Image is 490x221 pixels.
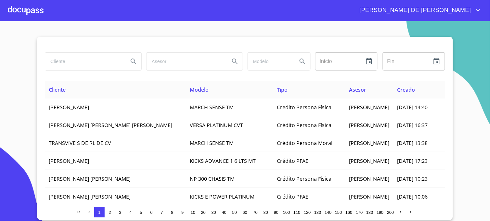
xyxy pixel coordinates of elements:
input: search [248,53,292,70]
button: 120 [302,207,313,217]
button: Search [126,54,141,69]
span: KICKS ADVANCE 1 6 LTS MT [190,157,256,164]
button: 40 [219,207,229,217]
button: 10 [188,207,198,217]
span: 180 [366,210,373,215]
button: 3 [115,207,125,217]
span: 80 [264,210,268,215]
span: [DATE] 13:38 [397,139,428,147]
button: 6 [146,207,157,217]
button: Search [295,54,310,69]
button: 7 [157,207,167,217]
span: Crédito Persona Física [277,122,332,129]
button: 90 [271,207,281,217]
button: 8 [167,207,177,217]
span: 1 [98,210,100,215]
span: 5 [140,210,142,215]
button: 30 [209,207,219,217]
button: 80 [261,207,271,217]
span: Tipo [277,86,288,93]
span: 100 [283,210,290,215]
input: search [45,53,123,70]
span: [DATE] 14:40 [397,104,428,111]
span: [DATE] 17:23 [397,157,428,164]
span: Crédito PFAE [277,193,309,200]
span: 2 [109,210,111,215]
span: 110 [293,210,300,215]
button: 190 [375,207,385,217]
button: 2 [105,207,115,217]
span: 4 [129,210,132,215]
span: KICKS E POWER PLATINUM [190,193,254,200]
span: Crédito Persona Física [277,104,332,111]
span: [DATE] 10:06 [397,193,428,200]
span: TRANSVIVE S DE RL DE CV [49,139,111,147]
span: 170 [356,210,363,215]
span: [PERSON_NAME] [PERSON_NAME] [PERSON_NAME] [49,122,172,129]
span: 160 [345,210,352,215]
span: [PERSON_NAME] [349,104,389,111]
span: MARCH SENSE TM [190,104,234,111]
span: Asesor [349,86,366,93]
span: Modelo [190,86,209,93]
span: [PERSON_NAME] [349,193,389,200]
span: Creado [397,86,415,93]
span: VERSA PLATINUM CVT [190,122,243,129]
button: 160 [344,207,354,217]
span: 50 [232,210,237,215]
button: 70 [250,207,261,217]
button: 200 [385,207,396,217]
button: 5 [136,207,146,217]
span: MARCH SENSE TM [190,139,234,147]
span: Crédito Persona Moral [277,139,333,147]
button: 50 [229,207,240,217]
span: Crédito Persona Física [277,175,332,182]
span: [PERSON_NAME] [49,157,89,164]
span: [PERSON_NAME] DE [PERSON_NAME] [355,5,474,16]
span: Cliente [49,86,66,93]
button: Search [227,54,243,69]
span: [PERSON_NAME] [349,157,389,164]
span: [PERSON_NAME] [PERSON_NAME] [49,175,131,182]
input: search [147,53,225,70]
span: 40 [222,210,226,215]
span: [PERSON_NAME] [PERSON_NAME] [49,193,131,200]
span: 140 [325,210,331,215]
span: [DATE] 10:23 [397,175,428,182]
button: 9 [177,207,188,217]
span: 60 [243,210,247,215]
span: [PERSON_NAME] [49,104,89,111]
span: 70 [253,210,258,215]
span: 10 [191,210,195,215]
span: [PERSON_NAME] [349,175,389,182]
span: 90 [274,210,278,215]
span: 7 [161,210,163,215]
button: 20 [198,207,209,217]
button: 60 [240,207,250,217]
span: 200 [387,210,394,215]
span: Crédito PFAE [277,157,309,164]
span: 30 [212,210,216,215]
button: 140 [323,207,333,217]
button: 180 [365,207,375,217]
span: 6 [150,210,152,215]
button: 100 [281,207,292,217]
span: NP 300 CHASIS TM [190,175,235,182]
button: 4 [125,207,136,217]
span: 20 [201,210,206,215]
span: 120 [304,210,311,215]
button: 1 [94,207,105,217]
span: 8 [171,210,173,215]
span: [PERSON_NAME] [349,139,389,147]
button: account of current user [355,5,482,16]
button: 150 [333,207,344,217]
button: 110 [292,207,302,217]
span: 190 [377,210,383,215]
span: 3 [119,210,121,215]
span: [PERSON_NAME] [349,122,389,129]
button: 170 [354,207,365,217]
span: 9 [181,210,184,215]
button: 130 [313,207,323,217]
span: [DATE] 16:37 [397,122,428,129]
span: 130 [314,210,321,215]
